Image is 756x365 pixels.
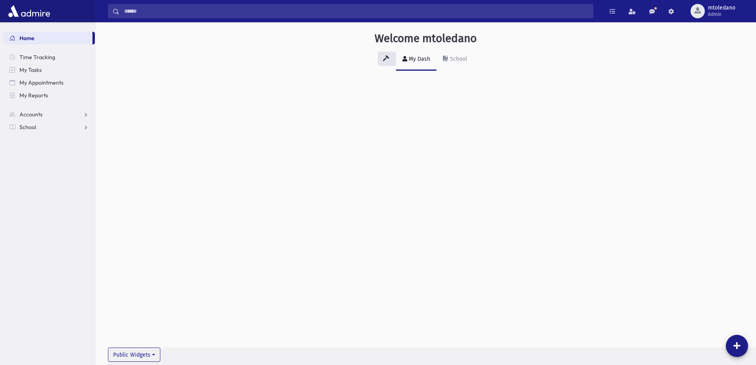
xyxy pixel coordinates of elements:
[708,5,735,11] span: mtoledano
[19,111,42,118] span: Accounts
[437,48,473,71] a: School
[708,11,735,17] span: Admin
[375,32,477,45] h3: Welcome mtoledano
[3,51,95,64] a: Time Tracking
[108,348,160,362] button: Public Widgets
[19,124,36,131] span: School
[3,121,95,133] a: School
[3,108,95,121] a: Accounts
[448,56,467,62] div: School
[19,92,48,99] span: My Reports
[19,79,63,86] span: My Appointments
[3,89,95,102] a: My Reports
[3,32,92,44] a: Home
[3,76,95,89] a: My Appointments
[396,48,437,71] a: My Dash
[407,56,430,62] div: My Dash
[19,35,35,42] span: Home
[19,66,42,73] span: My Tasks
[19,54,55,61] span: Time Tracking
[3,64,95,76] a: My Tasks
[6,3,52,19] img: AdmirePro
[119,4,593,18] input: Search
